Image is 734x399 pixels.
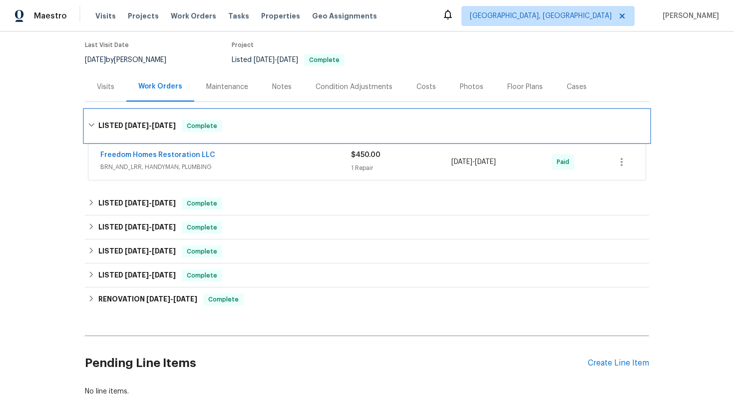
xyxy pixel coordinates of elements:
[312,11,377,21] span: Geo Assignments
[659,11,719,21] span: [PERSON_NAME]
[470,11,612,21] span: [GEOGRAPHIC_DATA], [GEOGRAPHIC_DATA]
[152,199,176,206] span: [DATE]
[85,263,649,287] div: LISTED [DATE]-[DATE]Complete
[351,163,451,173] div: 1 Repair
[183,222,221,232] span: Complete
[125,223,176,230] span: -
[183,270,221,280] span: Complete
[146,295,170,302] span: [DATE]
[125,199,176,206] span: -
[557,157,573,167] span: Paid
[451,158,472,165] span: [DATE]
[85,42,129,48] span: Last Visit Date
[171,11,216,21] span: Work Orders
[475,158,496,165] span: [DATE]
[98,197,176,209] h6: LISTED
[152,247,176,254] span: [DATE]
[183,121,221,131] span: Complete
[125,247,149,254] span: [DATE]
[261,11,300,21] span: Properties
[125,271,149,278] span: [DATE]
[95,11,116,21] span: Visits
[232,56,345,63] span: Listed
[85,215,649,239] div: LISTED [DATE]-[DATE]Complete
[98,269,176,281] h6: LISTED
[98,245,176,257] h6: LISTED
[588,358,649,368] div: Create Line Item
[98,120,176,132] h6: LISTED
[567,82,587,92] div: Cases
[204,294,243,304] span: Complete
[152,122,176,129] span: [DATE]
[316,82,392,92] div: Condition Adjustments
[507,82,543,92] div: Floor Plans
[125,271,176,278] span: -
[138,81,182,91] div: Work Orders
[228,12,249,19] span: Tasks
[125,199,149,206] span: [DATE]
[128,11,159,21] span: Projects
[351,151,380,158] span: $450.00
[254,56,275,63] span: [DATE]
[173,295,197,302] span: [DATE]
[451,157,496,167] span: -
[232,42,254,48] span: Project
[85,386,649,396] div: No line items.
[206,82,248,92] div: Maintenance
[125,247,176,254] span: -
[98,293,197,305] h6: RENOVATION
[125,122,176,129] span: -
[100,162,351,172] span: BRN_AND_LRR, HANDYMAN, PLUMBING
[460,82,483,92] div: Photos
[85,239,649,263] div: LISTED [DATE]-[DATE]Complete
[34,11,67,21] span: Maestro
[85,110,649,142] div: LISTED [DATE]-[DATE]Complete
[100,151,215,158] a: Freedom Homes Restoration LLC
[254,56,298,63] span: -
[125,223,149,230] span: [DATE]
[85,191,649,215] div: LISTED [DATE]-[DATE]Complete
[85,54,178,66] div: by [PERSON_NAME]
[152,223,176,230] span: [DATE]
[183,198,221,208] span: Complete
[272,82,292,92] div: Notes
[85,56,106,63] span: [DATE]
[183,246,221,256] span: Complete
[152,271,176,278] span: [DATE]
[146,295,197,302] span: -
[416,82,436,92] div: Costs
[85,287,649,311] div: RENOVATION [DATE]-[DATE]Complete
[277,56,298,63] span: [DATE]
[305,57,344,63] span: Complete
[85,340,588,386] h2: Pending Line Items
[98,221,176,233] h6: LISTED
[97,82,114,92] div: Visits
[125,122,149,129] span: [DATE]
